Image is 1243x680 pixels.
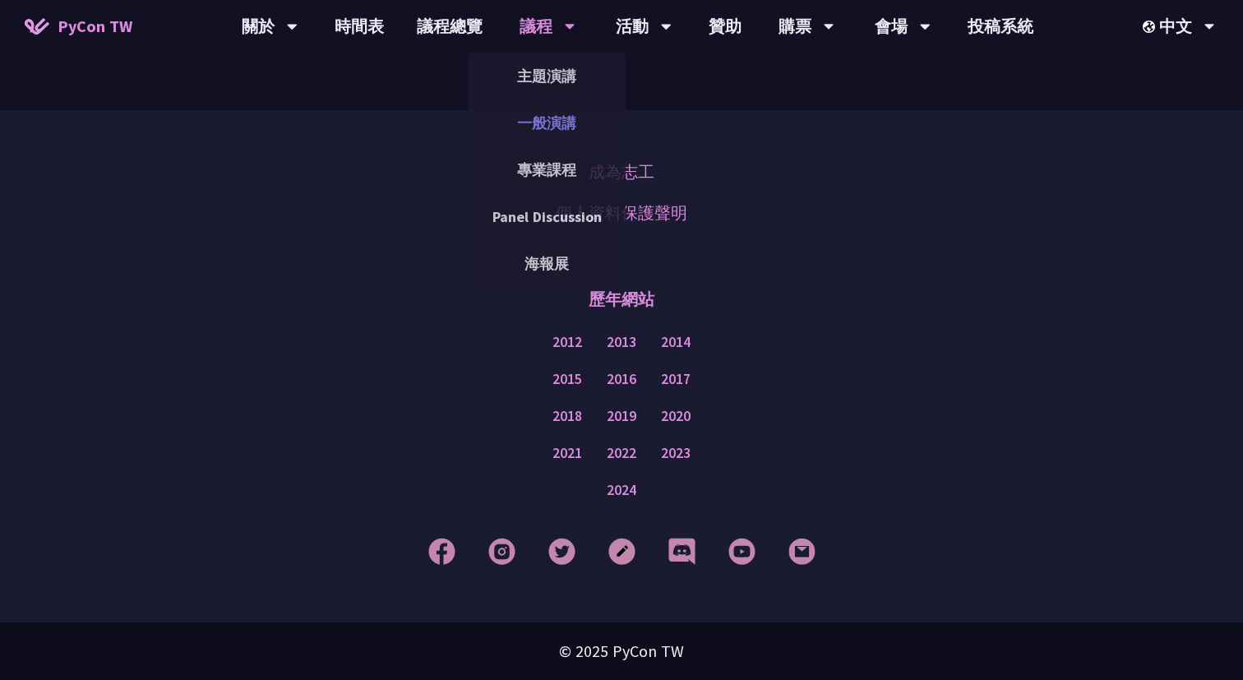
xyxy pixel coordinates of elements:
[468,244,626,283] a: 海報展
[661,369,691,390] a: 2017
[552,406,582,427] a: 2018
[548,538,575,565] img: Twitter Footer Icon
[788,538,816,565] img: Email Footer Icon
[468,57,626,95] a: 主題演講
[468,104,626,142] a: 一般演講
[589,275,654,324] p: 歷年網站
[552,443,582,464] a: 2021
[607,332,636,353] a: 2013
[468,197,626,236] a: Panel Discussion
[488,538,515,565] img: Instagram Footer Icon
[607,406,636,427] a: 2019
[607,480,636,501] a: 2024
[552,332,582,353] a: 2012
[607,443,636,464] a: 2022
[428,538,455,565] img: Facebook Footer Icon
[552,369,582,390] a: 2015
[661,332,691,353] a: 2014
[661,443,691,464] a: 2023
[728,538,756,565] img: YouTube Footer Icon
[668,538,695,565] img: Discord Footer Icon
[1143,21,1159,33] img: Locale Icon
[25,18,49,35] img: Home icon of PyCon TW 2025
[8,6,149,47] a: PyCon TW
[608,538,635,565] img: Blog Footer Icon
[58,14,132,39] span: PyCon TW
[661,406,691,427] a: 2020
[468,150,626,189] a: 專業課程
[607,369,636,390] a: 2016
